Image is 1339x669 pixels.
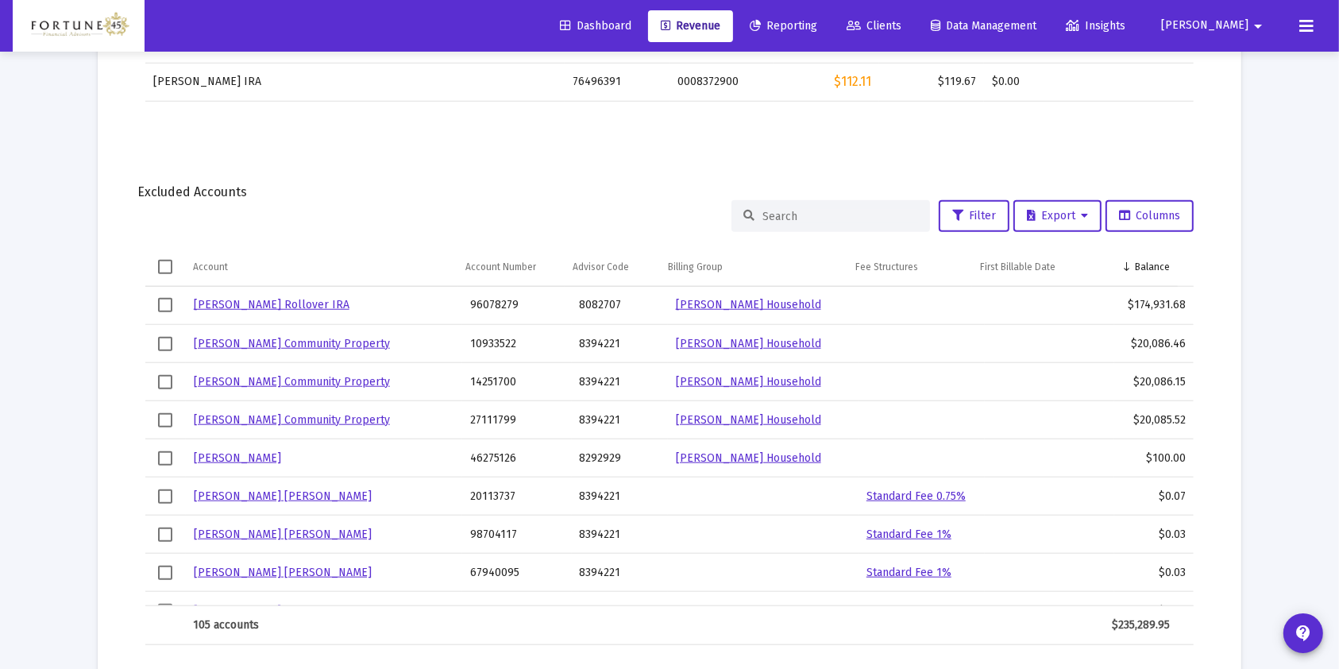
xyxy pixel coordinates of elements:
[457,248,565,286] td: Column Account Number
[1122,489,1186,505] div: $0.07
[145,63,565,101] td: [PERSON_NAME] IRA
[462,592,571,630] td: 74862160
[648,10,733,42] a: Revenue
[847,19,901,33] span: Clients
[992,112,1186,128] div: $0.00
[194,298,349,311] a: [PERSON_NAME] Rollover IRA
[158,413,172,427] div: Select row
[193,617,450,633] div: 105 accounts
[572,592,668,630] td: 8394221
[572,325,668,363] td: 8394221
[193,261,228,273] div: Account
[931,19,1036,33] span: Data Management
[194,337,390,350] a: [PERSON_NAME] Community Property
[866,528,951,541] a: Standard Fee 1%
[572,363,668,401] td: 8394221
[1294,624,1313,643] mat-icon: contact_support
[194,528,372,541] a: [PERSON_NAME] [PERSON_NAME]
[1122,297,1186,313] div: $174,931.68
[462,325,571,363] td: 10933522
[676,413,821,427] a: [PERSON_NAME] Household
[572,554,668,592] td: 8394221
[194,489,372,503] a: [PERSON_NAME] [PERSON_NAME]
[462,516,571,554] td: 98704117
[158,375,172,389] div: Select row
[1108,617,1170,633] div: $235,289.95
[194,375,390,389] a: [PERSON_NAME] Community Property
[782,74,871,90] div: $112.11
[1122,527,1186,543] div: $0.03
[737,10,830,42] a: Reporting
[158,489,172,504] div: Select row
[660,248,848,286] td: Column Billing Group
[158,260,172,274] div: Select all
[572,478,668,516] td: 8394221
[1122,336,1186,352] div: $20,086.46
[547,10,644,42] a: Dashboard
[185,248,457,286] td: Column Account
[462,439,571,478] td: 46275126
[866,566,951,579] a: Standard Fee 1%
[939,200,1009,232] button: Filter
[1248,10,1268,42] mat-icon: arrow_drop_down
[992,74,1186,90] div: $0.00
[1122,412,1186,428] div: $20,085.52
[1161,19,1248,33] span: [PERSON_NAME]
[462,363,571,401] td: 14251700
[194,451,281,465] a: [PERSON_NAME]
[194,413,390,427] a: [PERSON_NAME] Community Property
[676,337,821,350] a: [PERSON_NAME] Household
[1027,209,1088,222] span: Export
[676,375,821,389] a: [PERSON_NAME] Household
[158,604,172,618] div: Select row
[572,287,668,325] td: 8082707
[462,554,571,592] td: 67940095
[194,566,372,579] a: [PERSON_NAME] [PERSON_NAME]
[560,19,631,33] span: Dashboard
[676,451,821,465] a: [PERSON_NAME] Household
[573,261,629,273] div: Advisor Code
[668,261,723,273] div: Billing Group
[750,19,817,33] span: Reporting
[676,298,821,311] a: [PERSON_NAME] Household
[1100,248,1178,286] td: Column Balance
[762,210,918,223] input: Search
[847,248,972,286] td: Column Fee Structures
[855,261,918,273] div: Fee Structures
[866,489,966,503] a: Standard Fee 0.75%
[25,10,133,42] img: Dashboard
[952,209,996,222] span: Filter
[194,604,345,617] a: [PERSON_NAME] Corporation
[572,516,668,554] td: 8394221
[1066,19,1125,33] span: Insights
[1122,603,1186,619] div: $0.01
[462,287,571,325] td: 96078279
[866,604,902,617] a: No Fee
[145,248,1194,645] div: Data grid
[887,74,976,90] div: $119.67
[565,63,669,101] td: 76496391
[980,261,1055,273] div: First Billable Date
[669,63,774,101] td: 0008372900
[1142,10,1287,41] button: [PERSON_NAME]
[669,101,774,139] td: 0008394221
[158,528,172,542] div: Select row
[572,401,668,439] td: 8394221
[918,10,1049,42] a: Data Management
[1122,451,1186,466] div: $100.00
[158,337,172,351] div: Select row
[137,184,1202,200] div: Excluded Accounts
[887,112,976,128] div: $28.20
[158,566,172,580] div: Select row
[1119,209,1180,222] span: Columns
[565,248,659,286] td: Column Advisor Code
[1106,200,1194,232] button: Columns
[661,19,720,33] span: Revenue
[1013,200,1102,232] button: Export
[1122,565,1186,581] div: $0.03
[1135,261,1170,273] div: Balance
[145,101,565,139] td: [PERSON_NAME] Community Property
[565,101,669,139] td: 26450847
[782,112,871,128] div: $3.54
[462,401,571,439] td: 27111799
